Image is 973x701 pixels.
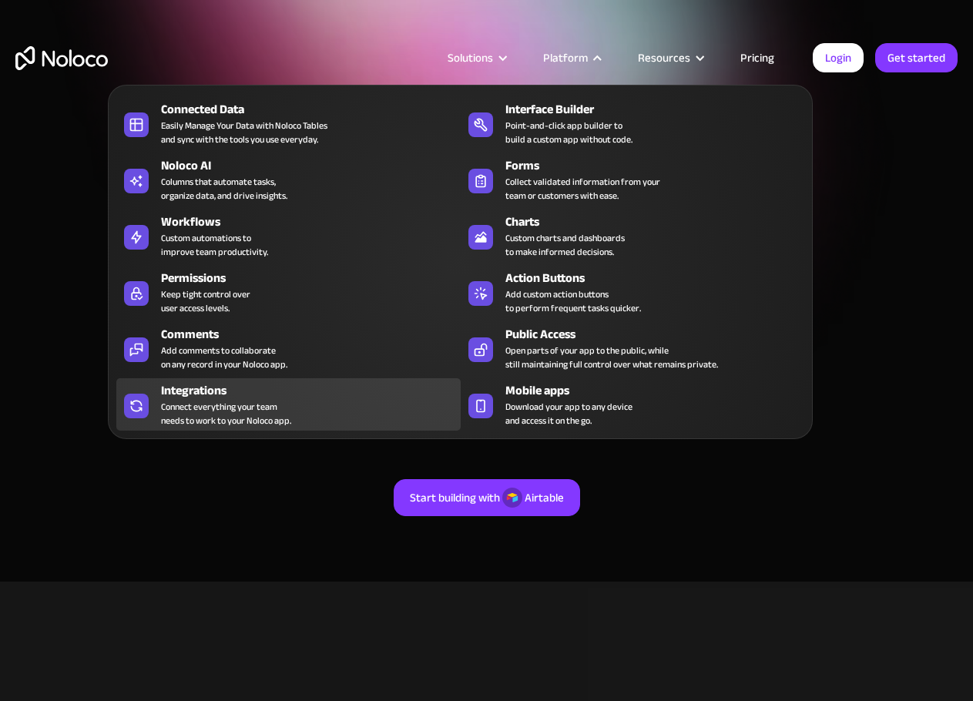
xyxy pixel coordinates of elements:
a: Action ButtonsAdd custom action buttonsto perform frequent tasks quicker. [461,266,804,318]
div: Solutions [428,48,524,68]
a: WorkflowsCustom automations toimprove team productivity. [116,210,460,262]
div: Turn your Airtable data into a powerful, AI-powered app. From client portals to internal tools, n... [256,371,718,441]
div: Collect validated information from your team or customers with ease. [505,175,660,203]
a: PermissionsKeep tight control overuser access levels. [116,266,460,318]
nav: Platform [108,63,813,439]
span: Download your app to any device and access it on the go. [505,400,632,428]
a: Mobile appsDownload your app to any deviceand access it on the go. [461,378,804,431]
div: Integrations [161,381,467,400]
div: Keep tight control over user access levels. [161,287,250,315]
a: ChartsCustom charts and dashboardsto make informed decisions. [461,210,804,262]
a: Interface BuilderPoint-and-click app builder tobuild a custom app without code. [461,97,804,149]
div: Platform [524,48,619,68]
div: Resources [619,48,721,68]
h1: Build a Powerful Custom App for your Airtable Data [15,263,958,356]
div: Charts [505,213,811,231]
div: Action Buttons [505,269,811,287]
div: Custom automations to improve team productivity. [161,231,268,259]
div: Solutions [448,48,493,68]
div: Forms [505,156,811,175]
a: Get started [875,43,958,72]
div: Connect everything your team needs to work to your Noloco app. [161,400,291,428]
div: Noloco AI [161,156,467,175]
a: IntegrationsConnect everything your teamneeds to work to your Noloco app. [116,378,460,431]
div: Interface Builder [505,100,811,119]
div: Start building with [410,488,500,508]
a: CommentsAdd comments to collaborateon any record in your Noloco app. [116,322,460,374]
a: Login [813,43,864,72]
div: Airtable [525,488,564,508]
a: home [15,46,108,70]
div: Add custom action buttons to perform frequent tasks quicker. [505,287,641,315]
div: Workflows [161,213,467,231]
div: Add comments to collaborate on any record in your Noloco app. [161,344,287,371]
div: Point-and-click app builder to build a custom app without code. [505,119,632,146]
div: Connected Data [161,100,467,119]
div: Easily Manage Your Data with Noloco Tables and sync with the tools you use everyday. [161,119,327,146]
div: Platform [543,48,588,68]
div: Open parts of your app to the public, while still maintaining full control over what remains priv... [505,344,718,371]
div: Permissions [161,269,467,287]
a: Pricing [721,48,793,68]
a: Noloco AIColumns that automate tasks,organize data, and drive insights. [116,153,460,206]
a: Start building withAirtable [394,479,580,516]
a: Connected DataEasily Manage Your Data with Noloco Tablesand sync with the tools you use everyday. [116,97,460,149]
a: FormsCollect validated information from yourteam or customers with ease. [461,153,804,206]
div: Columns that automate tasks, organize data, and drive insights. [161,175,287,203]
a: Public AccessOpen parts of your app to the public, whilestill maintaining full control over what ... [461,322,804,374]
div: Resources [638,48,690,68]
div: Public Access [505,325,811,344]
div: Comments [161,325,467,344]
div: Custom charts and dashboards to make informed decisions. [505,231,625,259]
div: Mobile apps [505,381,811,400]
